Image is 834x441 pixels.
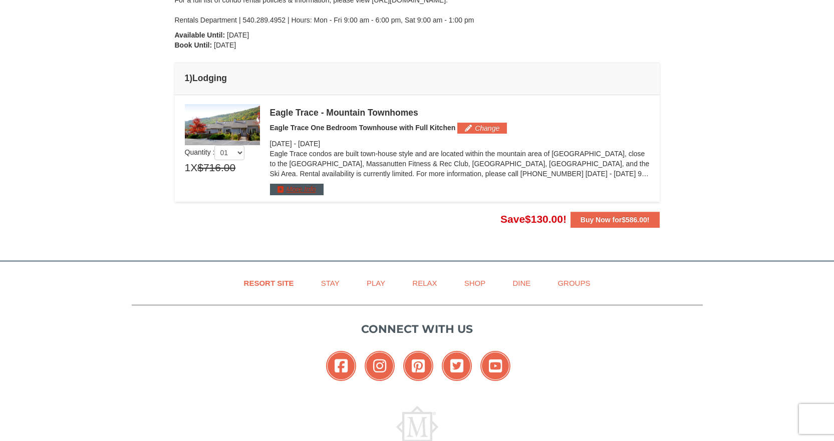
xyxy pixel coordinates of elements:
a: Shop [452,272,498,294]
strong: Available Until: [175,31,225,39]
span: - [294,140,296,148]
span: [DATE] [270,140,292,148]
a: Resort Site [231,272,307,294]
p: Connect with us [132,321,703,337]
span: [DATE] [298,140,320,148]
img: 19218983-1-9b289e55.jpg [185,104,260,145]
span: $716.00 [197,160,235,175]
a: Play [354,272,398,294]
a: Dine [500,272,543,294]
a: Groups [545,272,603,294]
span: [DATE] [214,41,236,49]
span: ) [189,73,192,83]
p: Eagle Trace condos are built town-house style and are located within the mountain area of [GEOGRA... [270,149,650,179]
span: $586.00 [622,216,647,224]
span: Eagle Trace One Bedroom Townhouse with Full Kitchen [270,124,456,132]
button: More Info [270,184,324,195]
button: Buy Now for$586.00! [571,212,660,228]
div: Eagle Trace - Mountain Townhomes [270,108,650,118]
span: X [190,160,197,175]
span: $130.00 [525,213,563,225]
span: Quantity : [185,148,245,156]
a: Relax [400,272,449,294]
strong: Book Until: [175,41,212,49]
strong: Buy Now for ! [581,216,650,224]
span: Save ! [500,213,567,225]
h4: 1 Lodging [185,73,650,83]
button: Change [457,123,507,134]
span: [DATE] [227,31,249,39]
span: 1 [185,160,191,175]
a: Stay [309,272,352,294]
